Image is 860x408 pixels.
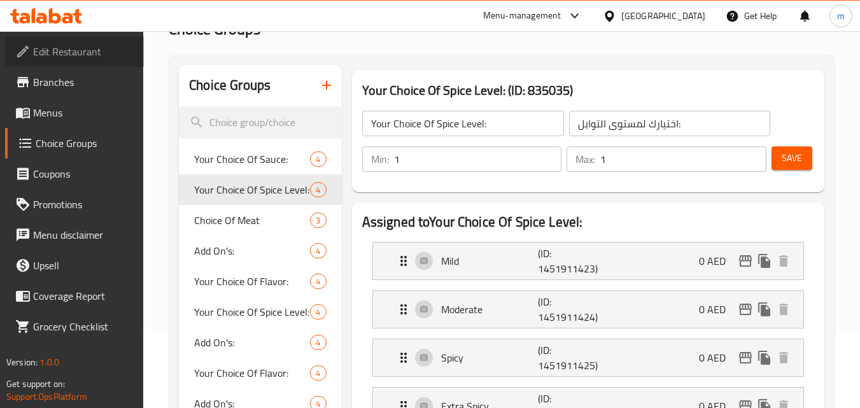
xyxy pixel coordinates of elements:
span: 4 [311,245,325,257]
div: Your Choice Of Flavor:4 [179,358,341,388]
h2: Assigned to Your Choice Of Spice Level: [362,213,814,232]
span: Menus [33,105,134,120]
button: Save [772,146,812,170]
div: Menu-management [483,8,561,24]
span: Your Choice Of Flavor: [194,274,310,289]
span: Your Choice Of Sauce: [194,151,310,167]
span: Promotions [33,197,134,212]
button: duplicate [755,251,774,271]
div: Expand [373,339,803,376]
a: Promotions [5,189,144,220]
a: Choice Groups [5,128,144,158]
h3: Your Choice Of Spice Level: (ID: 835035) [362,80,814,101]
div: Your Choice Of Sauce:4 [179,144,341,174]
p: Mild [441,253,539,269]
a: Coverage Report [5,281,144,311]
button: delete [774,251,793,271]
div: Choices [310,335,326,350]
div: Choices [310,182,326,197]
a: Branches [5,67,144,97]
p: 0 AED [699,253,736,269]
div: Add On's:4 [179,327,341,358]
button: delete [774,348,793,367]
p: Max: [575,151,595,167]
span: Choice Of Meat [194,213,310,228]
li: Expand [362,237,814,285]
div: Choices [310,243,326,258]
a: Grocery Checklist [5,311,144,342]
button: edit [736,251,755,271]
li: Expand [362,285,814,334]
a: Edit Restaurant [5,36,144,67]
p: 0 AED [699,302,736,317]
span: Choice Groups [36,136,134,151]
div: Add On's:4 [179,236,341,266]
span: Save [782,150,802,166]
button: edit [736,348,755,367]
div: Expand [373,243,803,279]
div: Choices [310,213,326,228]
span: Add On's: [194,243,310,258]
span: 4 [311,367,325,379]
p: Moderate [441,302,539,317]
div: Your Choice Of Spice Level:4 [179,297,341,327]
button: edit [736,300,755,319]
div: [GEOGRAPHIC_DATA] [621,9,705,23]
button: duplicate [755,300,774,319]
span: Coupons [33,166,134,181]
span: Your Choice Of Spice Level: [194,304,310,320]
p: (ID: 1451911425) [538,342,603,373]
a: Menus [5,97,144,128]
div: Choices [310,274,326,289]
span: Coverage Report [33,288,134,304]
a: Coupons [5,158,144,189]
span: Edit Restaurant [33,44,134,59]
div: Your Choice Of Flavor:4 [179,266,341,297]
a: Upsell [5,250,144,281]
span: 4 [311,337,325,349]
span: 4 [311,276,325,288]
span: 3 [311,215,325,227]
li: Expand [362,334,814,382]
span: Grocery Checklist [33,319,134,334]
div: Choices [310,365,326,381]
button: duplicate [755,348,774,367]
span: 4 [311,306,325,318]
a: Support.OpsPlatform [6,388,87,405]
button: delete [774,300,793,319]
div: Choices [310,304,326,320]
span: m [837,9,845,23]
input: search [179,106,341,139]
span: 4 [311,184,325,196]
div: Your Choice Of Spice Level:4 [179,174,341,205]
span: Version: [6,354,38,370]
div: Expand [373,291,803,328]
span: Add On's: [194,335,310,350]
div: Choice Of Meat3 [179,205,341,236]
p: Spicy [441,350,539,365]
p: Min: [371,151,389,167]
span: Get support on: [6,376,65,392]
a: Menu disclaimer [5,220,144,250]
span: Menu disclaimer [33,227,134,243]
p: (ID: 1451911423) [538,246,603,276]
span: Your Choice Of Flavor: [194,365,310,381]
span: 1.0.0 [39,354,59,370]
span: Branches [33,74,134,90]
p: (ID: 1451911424) [538,294,603,325]
h2: Choice Groups [189,76,271,95]
p: 0 AED [699,350,736,365]
span: Upsell [33,258,134,273]
span: 4 [311,153,325,165]
span: Your Choice Of Spice Level: [194,182,310,197]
